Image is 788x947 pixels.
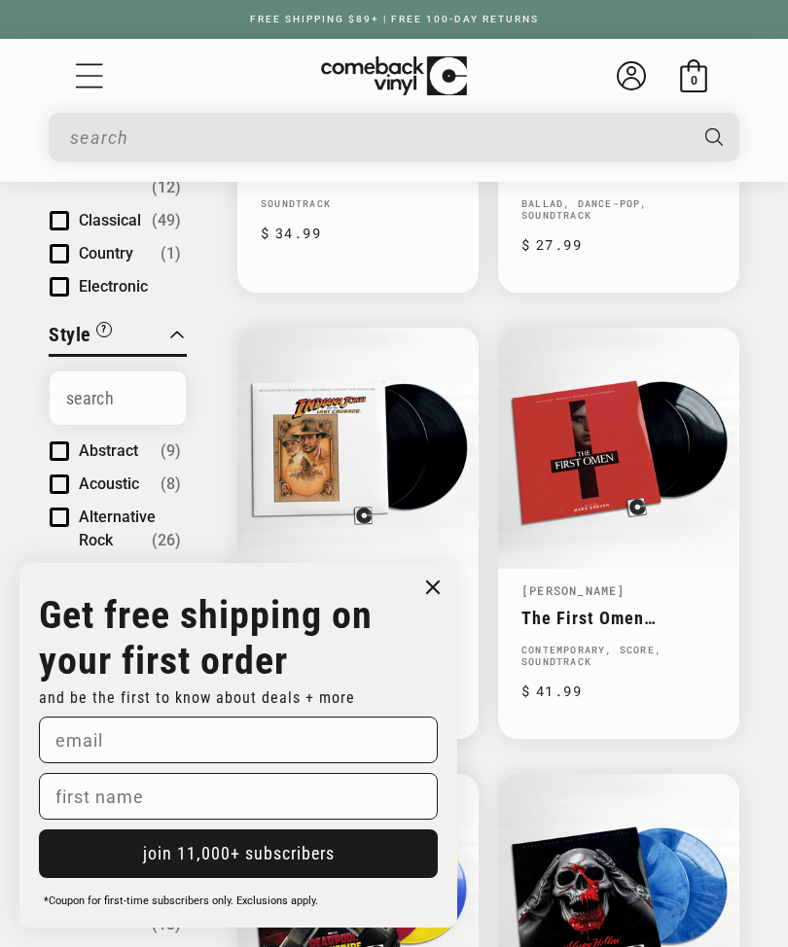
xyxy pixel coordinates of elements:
[39,592,373,684] strong: Get free shipping on your first order
[161,242,181,265] span: Number of products: (1)
[143,298,181,322] span: Number of products: (105)
[79,211,141,229] span: Classical
[44,894,318,907] span: *Coupon for first-time subscribers only. Exclusions apply.
[39,688,355,707] span: and be the first to know about deals + more
[79,441,138,460] span: Abstract
[688,113,741,161] button: Search
[691,73,698,88] span: 0
[521,608,716,628] a: The First Omen (Original Motion Picture Soundtrack)
[79,277,148,296] span: Electronic
[231,14,558,24] a: FREE SHIPPING $89+ | FREE 100-DAY RETURNS
[39,773,438,820] input: first name
[161,473,181,496] span: Number of products: (8)
[161,439,181,463] span: Number of products: (9)
[152,209,181,232] span: Number of products: (49)
[39,717,438,763] input: email
[50,371,186,425] input: Search Options
[261,161,455,182] a: Spider-Man [DEMOGRAPHIC_DATA] (Original Motion Picture Score)
[521,161,716,182] a: Barbie The Album
[321,56,467,96] img: ComebackVinyl.com
[73,59,106,92] summary: Menu
[79,508,156,549] span: Alternative Rock
[152,176,181,199] span: Number of products: (12)
[152,529,181,552] span: Number of products: (26)
[49,323,91,346] span: Style
[39,829,438,878] button: join 11,000+ subscribers
[79,244,133,263] span: Country
[521,582,626,598] a: [PERSON_NAME]
[49,320,112,354] button: Filter by Style
[70,118,686,158] input: When autocomplete results are available use up and down arrows to review and enter to select
[418,573,448,602] button: Close dialog
[49,113,739,161] div: Search
[79,474,139,493] span: Acoustic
